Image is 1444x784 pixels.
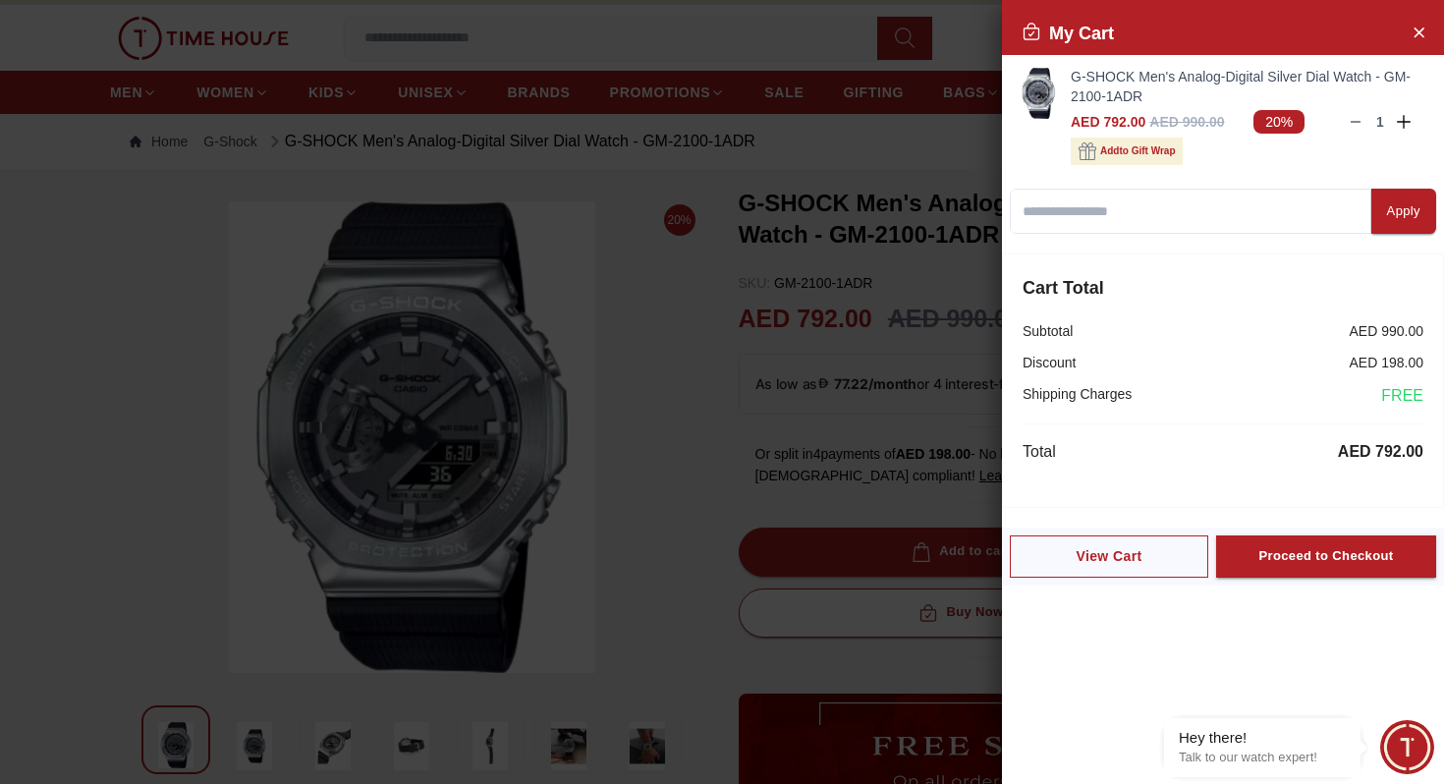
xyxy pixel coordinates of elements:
img: ... [1019,68,1058,119]
p: AED 990.00 [1350,321,1424,341]
h4: Cart Total [1023,274,1423,302]
p: 1 [1372,112,1388,132]
p: Subtotal [1023,321,1073,341]
span: 20% [1253,110,1305,134]
h2: My Cart [1022,20,1114,47]
div: Proceed to Checkout [1258,545,1393,568]
p: Discount [1023,353,1076,372]
button: Close Account [1403,16,1434,47]
p: AED 792.00 [1338,440,1423,464]
span: AED 792.00 [1071,114,1145,130]
button: Addto Gift Wrap [1071,138,1183,165]
div: View Cart [1027,546,1192,566]
p: AED 198.00 [1350,353,1424,372]
p: Talk to our watch expert! [1179,750,1346,766]
span: AED 990.00 [1149,114,1224,130]
a: G-SHOCK Men's Analog-Digital Silver Dial Watch - GM-2100-1ADR [1071,67,1428,106]
button: View Cart [1010,535,1208,578]
span: FREE [1381,384,1423,408]
button: Proceed to Checkout [1216,535,1436,578]
button: Apply [1371,189,1436,234]
div: Chat Widget [1380,720,1434,774]
p: Total [1023,440,1056,464]
div: Apply [1387,200,1420,223]
span: Add to Gift Wrap [1100,141,1175,161]
div: Hey there! [1179,728,1346,748]
p: Shipping Charges [1023,384,1132,408]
